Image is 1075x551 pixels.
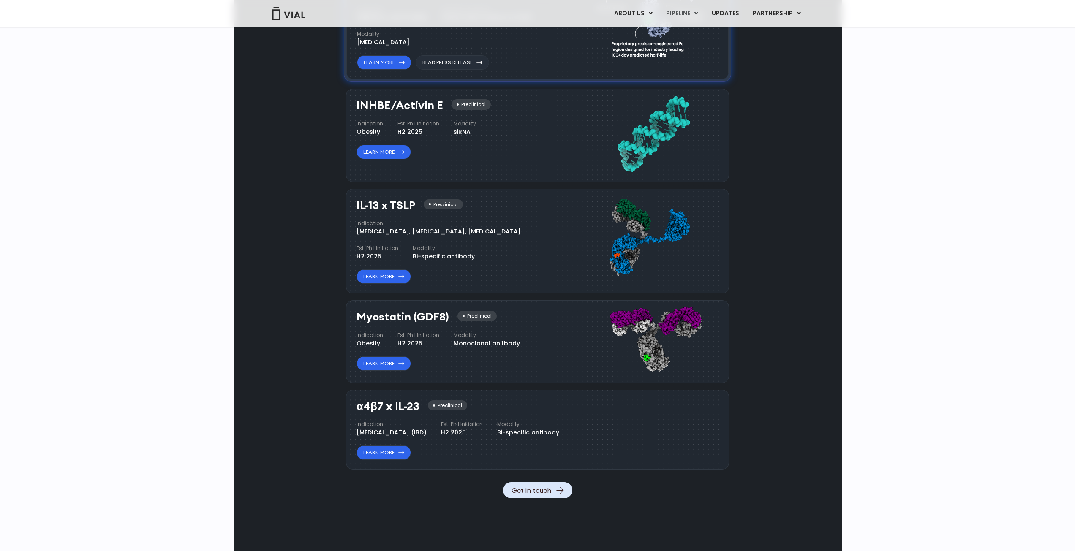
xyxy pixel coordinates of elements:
a: ABOUT USMenu Toggle [607,6,659,21]
div: Preclinical [452,99,491,110]
a: Learn More [357,55,411,70]
h4: Modality [357,30,410,38]
div: H2 2025 [397,128,439,136]
h4: Est. Ph I Initiation [397,120,439,128]
a: Learn More [357,356,411,371]
div: Obesity [357,339,383,348]
h3: Myostatin (GDF8) [357,311,449,323]
div: Bi-specific antibody [497,428,559,437]
a: Read Press Release [416,55,489,70]
h4: Est. Ph I Initiation [357,244,398,252]
div: siRNA [454,128,476,136]
a: PARTNERSHIPMenu Toggle [746,6,808,21]
h4: Indication [357,120,383,128]
h4: Indication [357,331,383,339]
a: UPDATES [705,6,746,21]
div: Preclinical [457,311,497,321]
h4: Indication [357,220,521,227]
a: Learn More [357,145,411,159]
h3: IL-13 x TSLP [357,199,415,212]
div: H2 2025 [441,428,483,437]
h3: INHBE/Activin E [357,99,443,111]
a: Get in touch [503,482,572,498]
h4: Indication [357,421,427,428]
h4: Modality [454,331,520,339]
h3: α4β7 x IL-23 [357,400,419,413]
div: Preclinical [424,199,463,210]
div: H2 2025 [397,339,439,348]
div: H2 2025 [357,252,398,261]
div: [MEDICAL_DATA], [MEDICAL_DATA], [MEDICAL_DATA] [357,227,521,236]
div: Bi-specific antibody [413,252,475,261]
img: Vial Logo [272,7,305,20]
div: [MEDICAL_DATA] (IBD) [357,428,427,437]
div: Obesity [357,128,383,136]
h4: Est. Ph I Initiation [441,421,483,428]
h4: Modality [497,421,559,428]
a: PIPELINEMenu Toggle [659,6,705,21]
a: Learn More [357,269,411,284]
h4: Est. Ph I Initiation [397,331,439,339]
h4: Modality [454,120,476,128]
a: Learn More [357,445,411,460]
h4: Modality [413,244,475,252]
div: Preclinical [428,400,467,411]
div: [MEDICAL_DATA] [357,38,410,47]
div: Monoclonal anitbody [454,339,520,348]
